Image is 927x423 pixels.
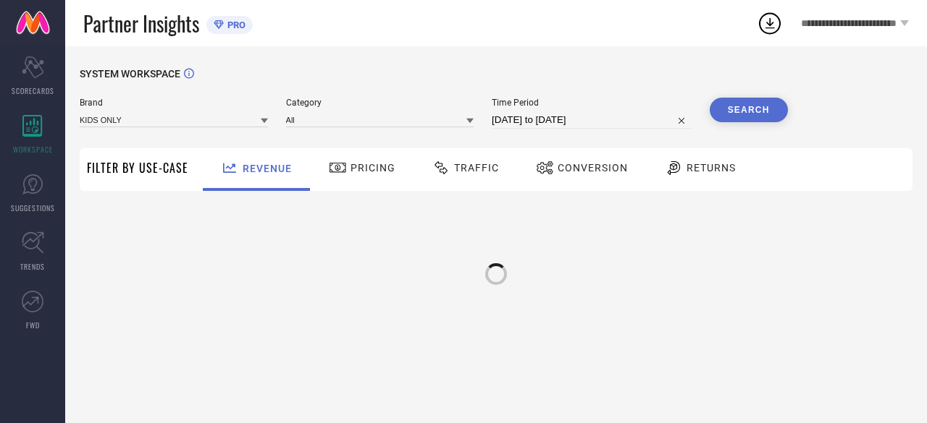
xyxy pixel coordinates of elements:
span: Time Period [492,98,692,108]
span: Partner Insights [83,9,199,38]
span: Category [286,98,474,108]
span: WORKSPACE [13,144,53,155]
span: Pricing [351,162,395,174]
button: Search [710,98,788,122]
span: Brand [80,98,268,108]
span: Returns [687,162,736,174]
span: SCORECARDS [12,85,54,96]
span: Filter By Use-Case [87,159,188,176]
span: FWD [26,320,40,330]
span: Revenue [243,163,292,174]
input: Select time period [492,111,692,129]
div: Open download list [757,10,783,36]
span: SUGGESTIONS [11,202,55,213]
span: Traffic [454,162,499,174]
span: Conversion [558,162,628,174]
span: PRO [224,20,246,30]
span: TRENDS [20,261,45,272]
span: SYSTEM WORKSPACE [80,68,180,80]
